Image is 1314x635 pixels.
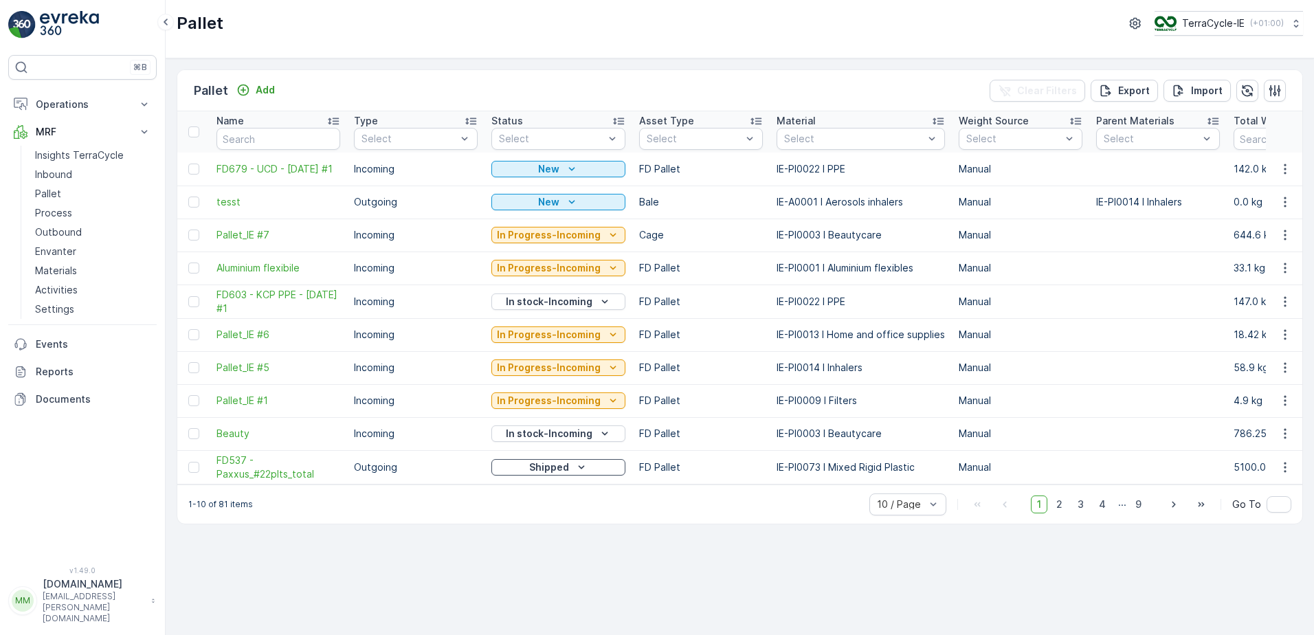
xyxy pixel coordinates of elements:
[216,288,340,315] a: FD603 - KCP PPE - 24.02.2025 #1
[1096,114,1174,128] p: Parent Materials
[1129,495,1148,513] span: 9
[1050,495,1069,513] span: 2
[35,225,82,239] p: Outbound
[216,427,340,441] a: Beauty
[347,318,485,351] td: Incoming
[952,450,1089,484] td: Manual
[491,194,625,210] button: New
[30,223,157,242] a: Outbound
[952,384,1089,417] td: Manual
[216,361,340,375] a: Pallet_IE #5
[188,428,199,439] div: Toggle Row Selected
[35,245,76,258] p: Envanter
[491,459,625,476] button: Shipped
[188,164,199,175] div: Toggle Row Selected
[12,590,34,612] div: MM
[952,186,1089,219] td: Manual
[491,359,625,376] button: In Progress-Incoming
[632,186,770,219] td: Bale
[256,83,275,97] p: Add
[529,460,569,474] p: Shipped
[35,264,77,278] p: Materials
[1250,18,1284,29] p: ( +01:00 )
[347,285,485,318] td: Incoming
[35,168,72,181] p: Inbound
[491,260,625,276] button: In Progress-Incoming
[188,296,199,307] div: Toggle Row Selected
[216,128,340,150] input: Search
[952,285,1089,318] td: Manual
[1071,495,1090,513] span: 3
[8,91,157,118] button: Operations
[639,114,694,128] p: Asset Type
[347,450,485,484] td: Outgoing
[35,206,72,220] p: Process
[497,394,601,408] p: In Progress-Incoming
[8,11,36,38] img: logo
[216,162,340,176] span: FD679 - UCD - [DATE] #1
[188,395,199,406] div: Toggle Row Selected
[1093,495,1112,513] span: 4
[491,326,625,343] button: In Progress-Incoming
[647,132,742,146] p: Select
[952,252,1089,285] td: Manual
[952,318,1089,351] td: Manual
[216,195,340,209] a: tesst
[8,566,157,575] span: v 1.49.0
[1234,114,1295,128] p: Total Weight
[497,361,601,375] p: In Progress-Incoming
[35,302,74,316] p: Settings
[1118,84,1150,98] p: Export
[632,450,770,484] td: FD Pallet
[30,300,157,319] a: Settings
[538,195,559,209] p: New
[30,203,157,223] a: Process
[770,450,952,484] td: IE-PI0073 I Mixed Rigid Plastic
[8,358,157,386] a: Reports
[491,293,625,310] button: In stock-Incoming
[499,132,604,146] p: Select
[632,351,770,384] td: FD Pallet
[8,386,157,413] a: Documents
[347,252,485,285] td: Incoming
[30,242,157,261] a: Envanter
[347,351,485,384] td: Incoming
[770,219,952,252] td: IE-PI0003 I Beautycare
[1031,495,1047,513] span: 1
[506,427,592,441] p: In stock-Incoming
[216,228,340,242] span: Pallet_IE #7
[8,331,157,358] a: Events
[216,261,340,275] a: Aluminium flexibile
[632,219,770,252] td: Cage
[8,577,157,624] button: MM[DOMAIN_NAME][EMAIL_ADDRESS][PERSON_NAME][DOMAIN_NAME]
[216,394,340,408] a: Pallet_IE #1
[491,425,625,442] button: In stock-Incoming
[952,153,1089,186] td: Manual
[30,261,157,280] a: Materials
[491,114,523,128] p: Status
[177,12,223,34] p: Pallet
[990,80,1085,102] button: Clear Filters
[216,328,340,342] span: Pallet_IE #6
[43,577,144,591] p: [DOMAIN_NAME]
[35,283,78,297] p: Activities
[770,351,952,384] td: IE-PI0014 I Inhalers
[30,146,157,165] a: Insights TerraCycle
[1191,84,1223,98] p: Import
[361,132,456,146] p: Select
[347,186,485,219] td: Outgoing
[188,197,199,208] div: Toggle Row Selected
[30,184,157,203] a: Pallet
[188,263,199,274] div: Toggle Row Selected
[1182,16,1245,30] p: TerraCycle-IE
[491,227,625,243] button: In Progress-Incoming
[188,499,253,510] p: 1-10 of 81 items
[35,187,61,201] p: Pallet
[188,230,199,241] div: Toggle Row Selected
[632,417,770,450] td: FD Pallet
[1163,80,1231,102] button: Import
[632,153,770,186] td: FD Pallet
